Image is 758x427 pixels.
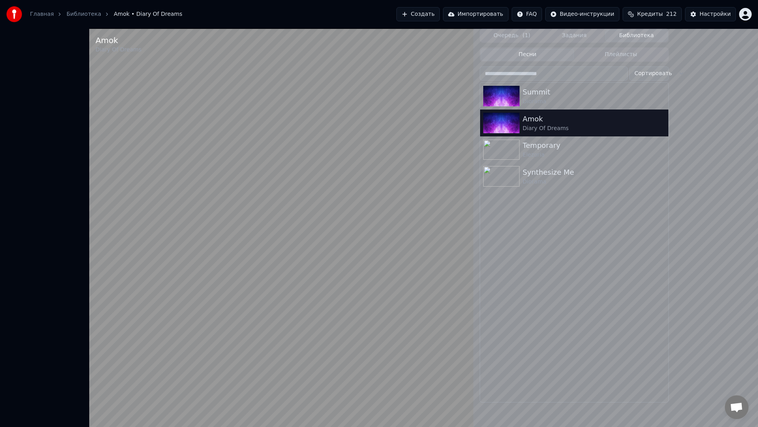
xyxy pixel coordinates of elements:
span: ( 1 ) [522,32,530,40]
img: youka [6,6,22,22]
span: 212 [666,10,677,18]
button: Видео-инструкции [545,7,619,21]
button: Настройки [685,7,736,21]
div: Amok [96,35,142,46]
a: Библиотека [66,10,101,18]
div: Amok [523,113,665,125]
div: Elezoria [523,151,665,159]
a: Открытый чат [725,395,749,419]
button: Кредиты212 [623,7,682,21]
button: Плейлисты [574,49,668,60]
span: Amok • Diary Of Dreams [114,10,182,18]
button: Создать [396,7,440,21]
button: FAQ [512,7,542,21]
div: Diary Of Dreams [96,46,142,54]
div: Diorama [523,178,665,186]
div: Diary Of Dreams [523,125,665,132]
nav: breadcrumb [30,10,182,18]
a: Главная [30,10,54,18]
button: Библиотека [605,30,668,42]
button: Импортировать [443,7,508,21]
div: Synthesize Me [523,167,665,178]
span: Сортировать [634,70,672,77]
button: Задания [543,30,606,42]
div: Настройки [700,10,731,18]
div: Summit [523,87,665,98]
button: Очередь [481,30,543,42]
button: Песни [481,49,574,60]
span: Кредиты [637,10,663,18]
div: Diorama [523,98,665,106]
div: Temporary [523,140,665,151]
